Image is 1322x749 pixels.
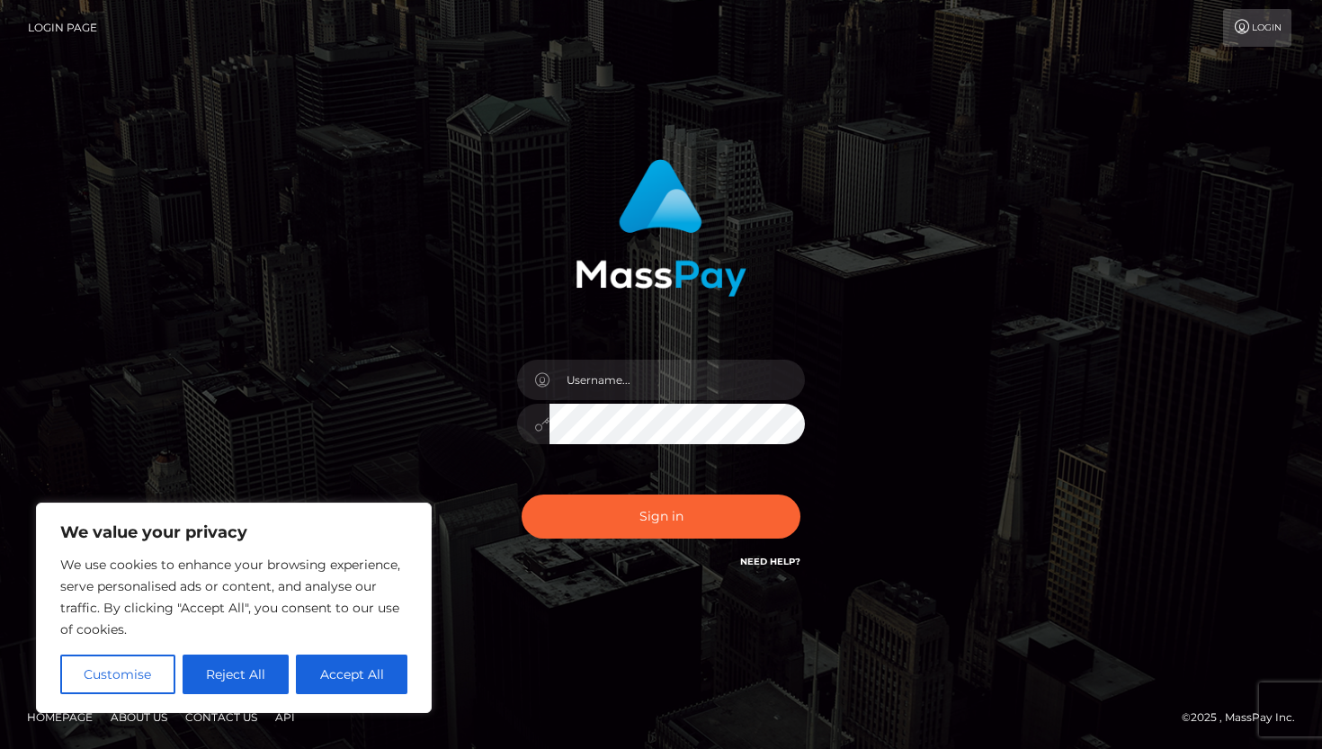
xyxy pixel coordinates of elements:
[60,655,175,694] button: Customise
[60,554,407,640] p: We use cookies to enhance your browsing experience, serve personalised ads or content, and analys...
[268,703,302,731] a: API
[178,703,264,731] a: Contact Us
[522,495,800,539] button: Sign in
[103,703,174,731] a: About Us
[28,9,97,47] a: Login Page
[20,703,100,731] a: Homepage
[296,655,407,694] button: Accept All
[576,159,746,297] img: MassPay Login
[549,360,805,400] input: Username...
[740,556,800,567] a: Need Help?
[1182,708,1309,727] div: © 2025 , MassPay Inc.
[183,655,290,694] button: Reject All
[36,503,432,713] div: We value your privacy
[1223,9,1291,47] a: Login
[60,522,407,543] p: We value your privacy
